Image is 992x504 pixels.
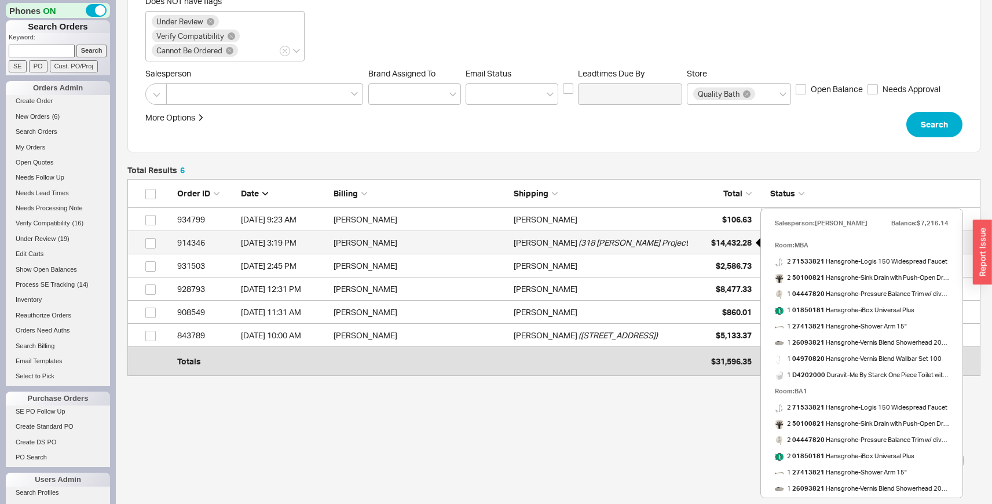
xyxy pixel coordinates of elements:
input: Needs Approval [867,84,878,94]
img: file_mjmfam [775,420,784,429]
div: [PERSON_NAME] [514,254,577,277]
div: Balance: $7,216.14 [891,215,949,231]
span: Needs Processing Note [16,204,83,211]
div: 1/2/25 10:00 AM [241,324,328,347]
a: SE PO Follow Up [6,406,110,418]
a: Select to Pick [6,370,110,382]
span: ( 14 ) [77,281,89,288]
div: Salesperson: [PERSON_NAME] [775,215,867,231]
div: [PERSON_NAME] [334,277,508,301]
a: 2 01850181 Hansgrohe-iBox Universal Plus [775,448,914,464]
span: Needs Follow Up [16,174,64,181]
div: 843789 [177,324,235,347]
a: Needs Lead Times [6,187,110,199]
input: PO [29,60,47,72]
a: Needs Follow Up [6,171,110,184]
span: ( 19 ) [58,235,69,242]
a: Search Orders [6,126,110,138]
a: Search Billing [6,340,110,352]
a: 1 04970820 Hansgrohe-Vernis Blend Wallbar Set 100 [775,350,942,367]
a: Create Order [6,95,110,107]
a: Inventory [6,294,110,306]
h5: Total Results [127,166,185,174]
a: Needs Processing Note [6,202,110,214]
img: 04969_zgswrj [775,355,784,364]
a: My Orders [6,141,110,154]
div: Room: BA1 [775,383,949,399]
div: 8/19/25 9:23 AM [241,208,328,231]
div: [PERSON_NAME] [514,277,577,301]
span: $8,477.33 [716,284,752,294]
a: Email Templates [6,355,110,367]
b: 71533821 [792,403,825,411]
svg: open menu [449,92,456,97]
span: $5,133.37 [716,330,752,340]
span: Order ID [177,188,210,198]
b: 27413821 [792,322,825,330]
input: Does NOT have flags [240,44,248,57]
div: [PERSON_NAME] [334,254,508,277]
span: Process SE Tracking [16,281,75,288]
a: 2 50100821 Hansgrohe-Sink Drain with Push-Open Drain [775,269,949,286]
a: 2 04447820 Hansgrohe-Pressure Balance Trim w/ diverter [775,432,949,448]
img: file_sojthh [775,404,784,412]
span: Under Review [16,235,56,242]
span: Verify Compatibility [156,32,224,40]
a: Create Standard PO [6,421,110,433]
input: Search [76,45,107,57]
b: 71533821 [792,257,825,265]
b: 27413821 [792,468,825,476]
a: 1 26093821 Hansgrohe-Vernis Blend Showerhead 200 - 1.5 GPM [775,480,949,496]
div: [PERSON_NAME] [334,301,508,324]
span: $106.63 [722,214,752,224]
img: file_xad3zf [775,323,784,331]
span: ( 16 ) [72,220,84,227]
div: 8/5/25 11:31 AM [241,301,328,324]
a: 1 D4202000 Duravit-Me By Starck One Piece Toilet with Seat and Cover [775,367,949,383]
button: Search [906,112,962,137]
a: 1 01850181 Hansgrohe-iBox Universal Plus [775,302,914,318]
input: SE [9,60,27,72]
b: 01850181 [792,452,825,460]
a: 931503[DATE] 2:45 PM[PERSON_NAME][PERSON_NAME]$2,586.73New [127,254,980,277]
div: Orders Admin [6,81,110,95]
b: 01850181 [792,306,825,314]
div: 914346 [177,231,235,254]
span: Shipping [514,188,548,198]
a: Process SE Tracking(14) [6,279,110,291]
span: $31,596.35 [711,356,752,366]
span: $860.01 [722,307,752,317]
div: Date [241,188,328,199]
span: $14,432.28 [711,238,752,247]
b: 50100821 [792,419,825,428]
span: Date [241,188,259,198]
div: Status [761,188,974,199]
div: [PERSON_NAME] [334,208,508,231]
span: Cannot Be Ordered [156,46,222,54]
a: Search Profiles [6,487,110,499]
div: Total [694,188,752,199]
div: Room: MBA [775,237,949,253]
img: 218501_qe9wee [775,371,784,380]
a: Create DS PO [6,436,110,448]
span: Brand Assigned To [368,68,435,78]
span: 6 [180,165,185,175]
b: 26093821 [792,338,825,346]
span: ( [STREET_ADDRESS] ) [579,324,658,347]
a: Under Review(19) [6,233,110,245]
a: 928793[DATE] 12:31 PM[PERSON_NAME][PERSON_NAME]$8,477.33New Hold [127,277,980,301]
div: More Options [145,112,195,123]
div: Phones [6,3,110,18]
span: Em ​ ail Status [466,68,511,78]
span: Status [770,188,795,198]
img: 04447820_01_inngqd [775,290,784,299]
a: New Orders(6) [6,111,110,123]
a: 1 27413821 Hansgrohe-Shower Arm 15" [775,464,907,480]
p: Keyword: [9,33,110,45]
div: grid [127,208,980,370]
div: [PERSON_NAME] [334,324,508,347]
a: 1 27413821 Hansgrohe-Shower Arm 15" [775,318,907,334]
div: Billing [334,188,508,199]
a: Show Open Balances [6,264,110,276]
span: Quality Bath [698,90,740,98]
